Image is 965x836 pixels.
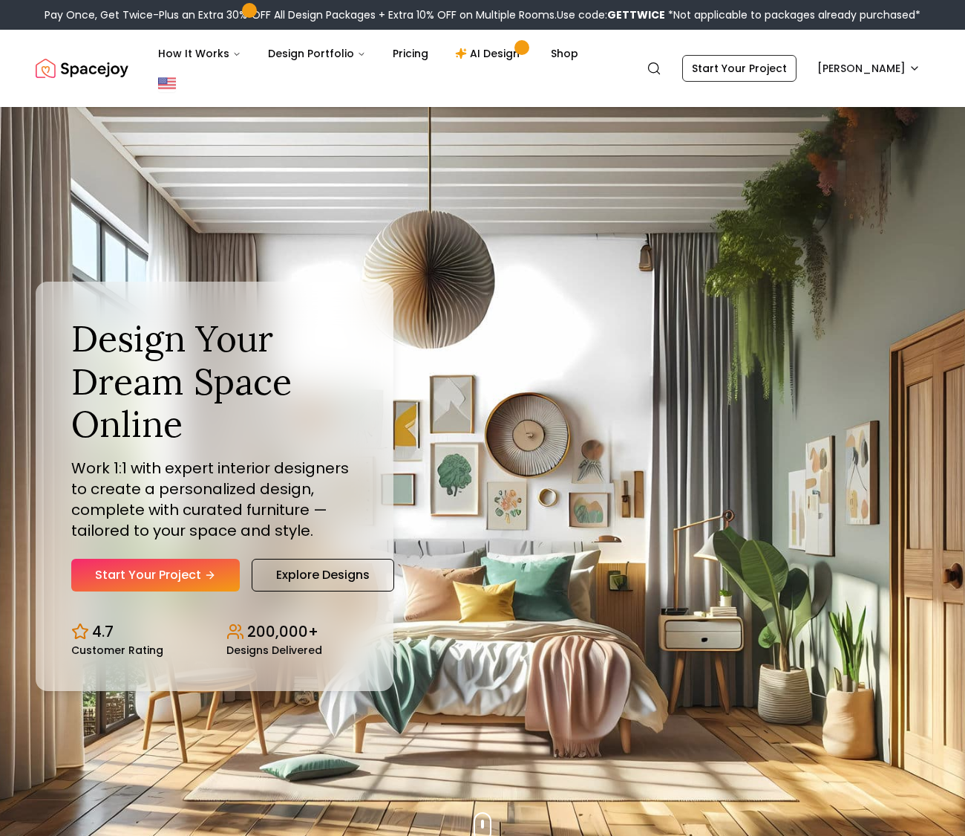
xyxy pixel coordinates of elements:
span: Use code: [557,7,665,22]
b: GETTWICE [607,7,665,22]
button: How It Works [146,39,253,68]
nav: Main [146,39,590,68]
a: Start Your Project [682,55,796,82]
a: Spacejoy [36,54,128,83]
span: *Not applicable to packages already purchased* [665,7,920,22]
div: Pay Once, Get Twice-Plus an Extra 30% OFF All Design Packages + Extra 10% OFF on Multiple Rooms. [45,7,920,22]
a: Pricing [381,39,440,68]
h1: Design Your Dream Space Online [71,317,358,446]
p: Work 1:1 with expert interior designers to create a personalized design, complete with curated fu... [71,458,358,541]
img: United States [158,74,176,92]
a: Shop [539,39,590,68]
img: Spacejoy Logo [36,54,128,83]
div: Design stats [71,609,358,655]
small: Customer Rating [71,645,163,655]
button: [PERSON_NAME] [808,55,929,82]
nav: Global [36,30,929,107]
p: 4.7 [92,621,114,642]
p: 200,000+ [247,621,318,642]
small: Designs Delivered [226,645,322,655]
a: Explore Designs [252,559,394,592]
button: Design Portfolio [256,39,378,68]
a: Start Your Project [71,559,240,592]
a: AI Design [443,39,536,68]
